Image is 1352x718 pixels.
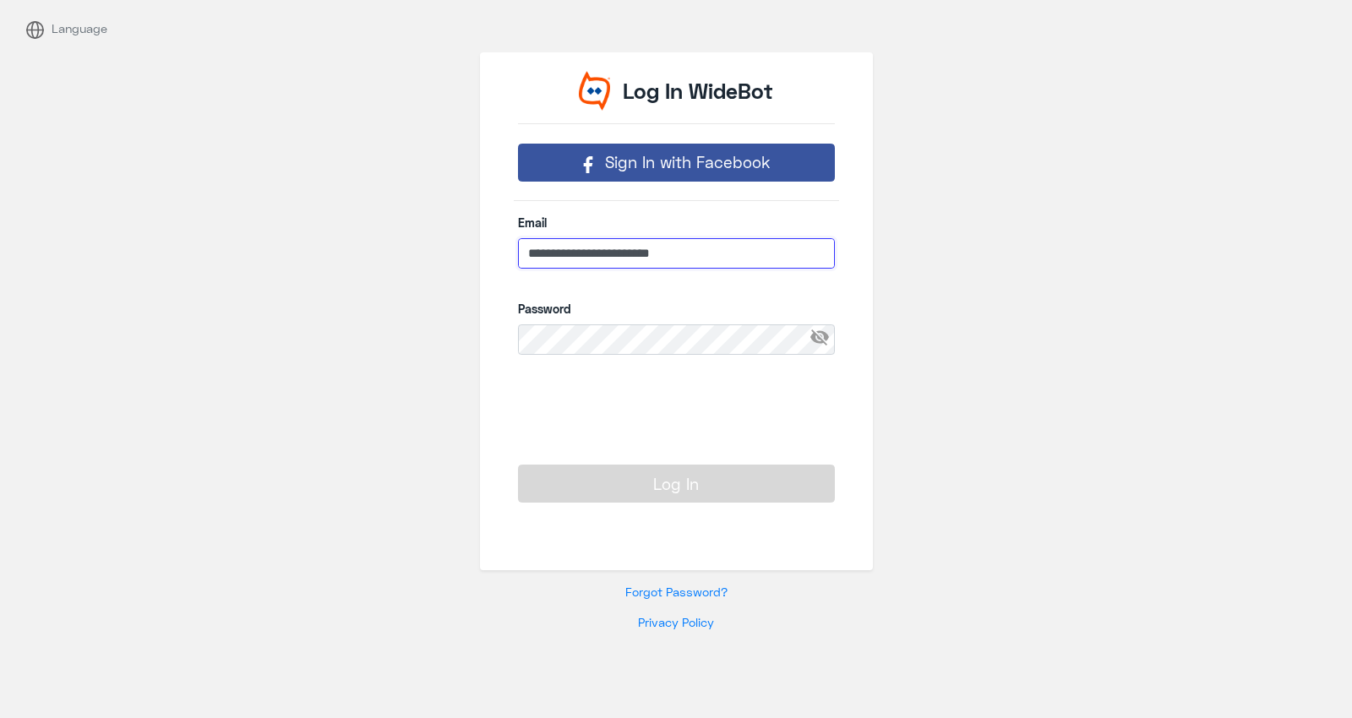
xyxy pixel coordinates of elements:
[25,20,45,40] img: tab
[623,75,773,107] p: Log In WideBot
[518,144,835,182] button: Sign In with Facebook
[579,71,611,111] img: Widebot Logo
[45,21,113,35] span: Language
[518,300,835,318] label: Password
[518,465,835,503] button: Log In
[518,214,835,231] label: Email
[518,386,775,452] iframe: reCAPTCHA
[638,615,714,629] a: Privacy Policy
[625,585,728,599] a: Forgot Password?
[804,322,835,352] span: visibility_off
